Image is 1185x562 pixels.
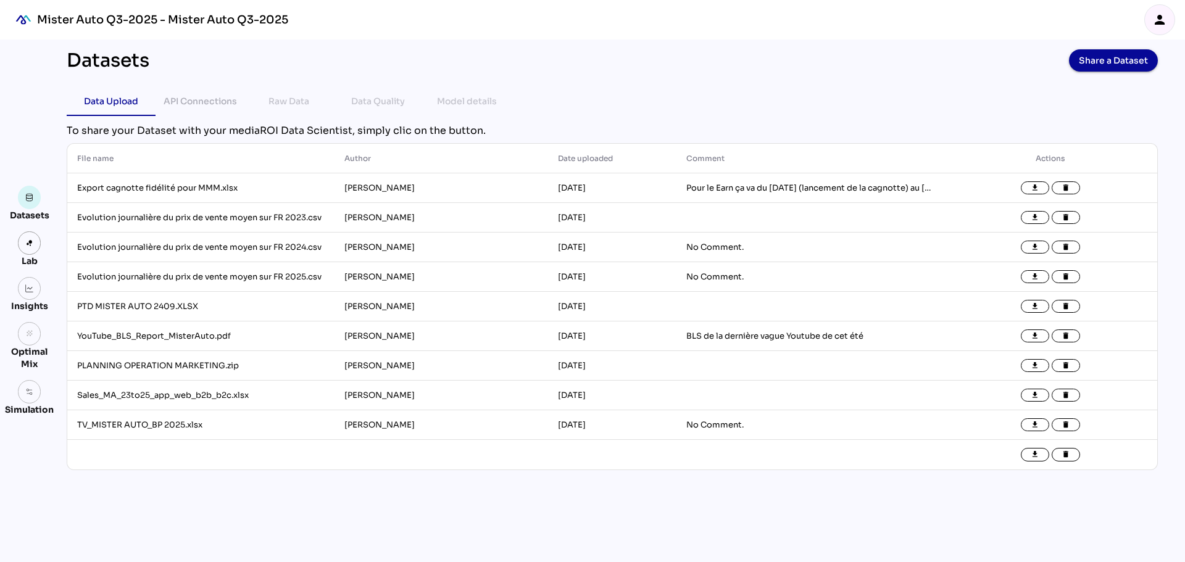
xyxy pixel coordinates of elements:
[67,262,335,292] td: Evolution journalière du prix de vente moyen sur FR 2025.csv
[548,321,676,351] td: [DATE]
[5,345,54,370] div: Optimal Mix
[268,94,309,109] div: Raw Data
[944,144,1157,173] th: Actions
[1062,273,1070,281] i: delete
[548,233,676,262] td: [DATE]
[1031,421,1039,429] i: file_download
[67,321,335,351] td: YouTube_BLS_Report_MisterAuto.pdf
[548,351,676,381] td: [DATE]
[548,144,676,173] th: Date uploaded
[1062,243,1070,252] i: delete
[1062,302,1070,311] i: delete
[67,233,335,262] td: Evolution journalière du prix de vente moyen sur FR 2024.csv
[335,144,548,173] th: Author
[1031,362,1039,370] i: file_download
[1062,332,1070,341] i: delete
[548,173,676,203] td: [DATE]
[84,94,138,109] div: Data Upload
[67,49,149,72] div: Datasets
[11,300,48,312] div: Insights
[1062,391,1070,400] i: delete
[335,410,548,440] td: [PERSON_NAME]
[1031,184,1039,192] i: file_download
[548,262,676,292] td: [DATE]
[437,94,497,109] div: Model details
[676,173,944,203] td: Pour le Earn ça va du [DATE] (lancement de la cagnotte) au [DATE] (fin du cashback). Pour le Burn...
[10,6,37,33] div: mediaROI
[335,321,548,351] td: [PERSON_NAME]
[5,403,54,416] div: Simulation
[335,381,548,410] td: [PERSON_NAME]
[1069,49,1158,72] button: Share a Dataset
[335,262,548,292] td: [PERSON_NAME]
[67,173,335,203] td: Export cagnotte fidélité pour MMM.xlsx
[351,94,405,109] div: Data Quality
[67,292,335,321] td: PTD MISTER AUTO 2409.XLSX
[1031,332,1039,341] i: file_download
[335,351,548,381] td: [PERSON_NAME]
[676,233,944,262] td: No Comment.
[1062,184,1070,192] i: delete
[1031,391,1039,400] i: file_download
[1152,12,1167,27] i: person
[1031,302,1039,311] i: file_download
[67,203,335,233] td: Evolution journalière du prix de vente moyen sur FR 2023.csv
[548,292,676,321] td: [DATE]
[1031,243,1039,252] i: file_download
[676,262,944,292] td: No Comment.
[16,255,43,267] div: Lab
[676,410,944,440] td: No Comment.
[67,381,335,410] td: Sales_MA_23to25_app_web_b2b_b2c.xlsx
[25,193,34,202] img: data.svg
[67,410,335,440] td: TV_MISTER AUTO_BP 2025.xlsx
[1062,362,1070,370] i: delete
[676,321,944,351] td: BLS de la dernière vague Youtube de cet été
[25,387,34,396] img: settings.svg
[335,173,548,203] td: [PERSON_NAME]
[335,233,548,262] td: [PERSON_NAME]
[37,12,288,27] div: Mister Auto Q3-2025 - Mister Auto Q3-2025
[67,351,335,381] td: PLANNING OPERATION MARKETING.zip
[164,94,237,109] div: API Connections
[548,203,676,233] td: [DATE]
[335,292,548,321] td: [PERSON_NAME]
[25,284,34,293] img: graph.svg
[1079,52,1148,69] span: Share a Dataset
[67,144,335,173] th: File name
[548,381,676,410] td: [DATE]
[1031,273,1039,281] i: file_download
[1062,421,1070,429] i: delete
[1062,213,1070,222] i: delete
[548,410,676,440] td: [DATE]
[10,209,49,221] div: Datasets
[676,144,944,173] th: Comment
[1031,450,1039,459] i: file_download
[25,239,34,247] img: lab.svg
[335,203,548,233] td: [PERSON_NAME]
[25,329,34,338] i: grain
[1062,450,1070,459] i: delete
[1031,213,1039,222] i: file_download
[67,123,1158,138] div: To share your Dataset with your mediaROI Data Scientist, simply clic on the button.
